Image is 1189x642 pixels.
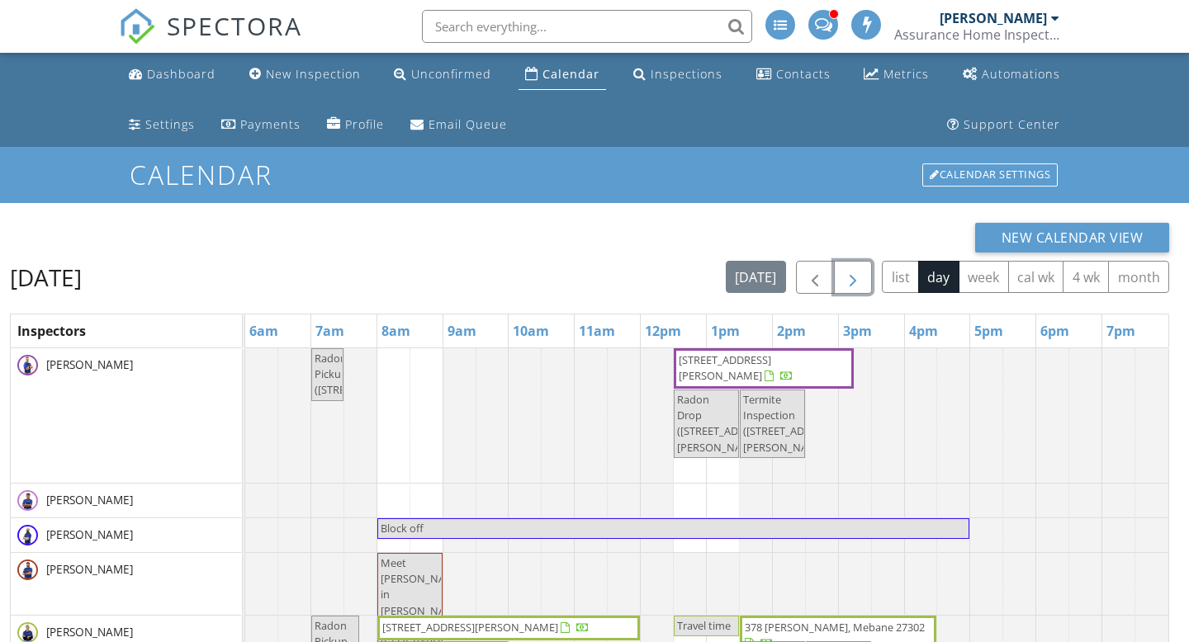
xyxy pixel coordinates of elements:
[956,59,1067,90] a: Automations (Advanced)
[122,59,222,90] a: Dashboard
[243,59,367,90] a: New Inspection
[1102,318,1139,344] a: 7pm
[641,318,685,344] a: 12pm
[245,318,282,344] a: 6am
[215,110,307,140] a: Payments
[796,261,835,295] button: Previous day
[43,492,136,508] span: [PERSON_NAME]
[959,261,1009,293] button: week
[922,163,1058,186] div: Calendar Settings
[43,526,136,543] span: [PERSON_NAME]
[422,10,752,43] input: Search everything...
[429,116,507,132] div: Email Queue
[745,620,925,635] span: 378 [PERSON_NAME], Mebane 27302
[677,618,731,633] span: Travel time
[130,160,1059,189] h1: Calendar
[145,116,195,132] div: Settings
[17,322,86,340] span: Inspectors
[743,392,839,455] span: Termite Inspection ([STREET_ADDRESS][PERSON_NAME])
[1063,261,1109,293] button: 4 wk
[773,318,810,344] a: 2pm
[834,261,873,295] button: Next day
[240,116,301,132] div: Payments
[43,561,136,578] span: [PERSON_NAME]
[627,59,729,90] a: Inspections
[882,261,919,293] button: list
[509,318,553,344] a: 10am
[119,22,302,57] a: SPECTORA
[1008,261,1064,293] button: cal wk
[119,8,155,45] img: The Best Home Inspection Software - Spectora
[17,559,38,580] img: john.jpg
[575,318,619,344] a: 11am
[1036,318,1073,344] a: 6pm
[17,525,38,545] img: bo.jpg
[857,59,936,90] a: Metrics
[147,66,216,82] div: Dashboard
[404,110,514,140] a: Email Queue
[311,318,348,344] a: 7am
[677,392,773,455] span: Radon Drop ([STREET_ADDRESS][PERSON_NAME])
[17,490,38,511] img: amador.jpg
[982,66,1060,82] div: Automations
[315,351,414,397] span: Radon Pickup ([STREET_ADDRESS])
[921,162,1059,188] a: Calendar Settings
[726,261,786,293] button: [DATE]
[377,318,414,344] a: 8am
[10,261,82,294] h2: [DATE]
[43,624,136,640] span: [PERSON_NAME]
[679,352,771,383] span: [STREET_ADDRESS][PERSON_NAME]
[750,59,837,90] a: Contacts
[266,66,361,82] div: New Inspection
[905,318,942,344] a: 4pm
[43,356,136,373] span: [PERSON_NAME]
[894,26,1059,43] div: Assurance Home Inspections
[382,620,558,635] span: [STREET_ADDRESS][PERSON_NAME]
[345,116,384,132] div: Profile
[17,355,38,375] img: adam.jpg
[707,318,744,344] a: 1pm
[651,66,722,82] div: Inspections
[839,318,876,344] a: 3pm
[443,318,481,344] a: 9am
[542,66,599,82] div: Calendar
[320,110,391,140] a: Company Profile
[918,261,959,293] button: day
[964,116,1060,132] div: Support Center
[970,318,1007,344] a: 5pm
[1108,261,1169,293] button: month
[776,66,831,82] div: Contacts
[122,110,201,140] a: Settings
[387,59,498,90] a: Unconfirmed
[519,59,606,90] a: Calendar
[940,110,1067,140] a: Support Center
[883,66,929,82] div: Metrics
[167,8,302,43] span: SPECTORA
[381,521,424,536] span: Block off
[411,66,491,82] div: Unconfirmed
[975,223,1170,253] button: New Calendar View
[940,10,1047,26] div: [PERSON_NAME]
